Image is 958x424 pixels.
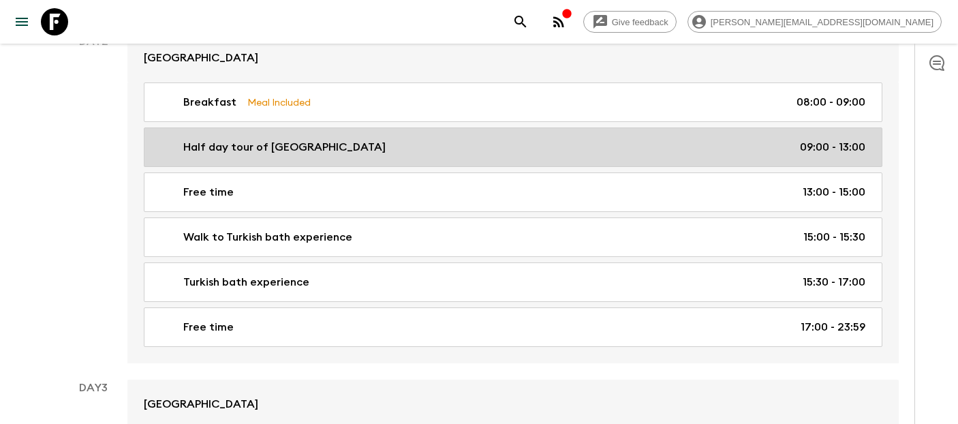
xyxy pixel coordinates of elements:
[183,139,386,155] p: Half day tour of [GEOGRAPHIC_DATA]
[507,8,534,35] button: search adventures
[803,229,865,245] p: 15:00 - 15:30
[144,217,882,257] a: Walk to Turkish bath experience15:00 - 15:30
[803,184,865,200] p: 13:00 - 15:00
[144,396,258,412] p: [GEOGRAPHIC_DATA]
[144,127,882,167] a: Half day tour of [GEOGRAPHIC_DATA]09:00 - 13:00
[8,8,35,35] button: menu
[583,11,677,33] a: Give feedback
[144,50,258,66] p: [GEOGRAPHIC_DATA]
[144,82,882,122] a: BreakfastMeal Included08:00 - 09:00
[687,11,942,33] div: [PERSON_NAME][EMAIL_ADDRESS][DOMAIN_NAME]
[797,94,865,110] p: 08:00 - 09:00
[144,307,882,347] a: Free time17:00 - 23:59
[127,33,899,82] a: [GEOGRAPHIC_DATA]
[800,139,865,155] p: 09:00 - 13:00
[183,94,236,110] p: Breakfast
[604,17,676,27] span: Give feedback
[183,319,234,335] p: Free time
[803,274,865,290] p: 15:30 - 17:00
[59,380,127,396] p: Day 3
[144,172,882,212] a: Free time13:00 - 15:00
[144,262,882,302] a: Turkish bath experience15:30 - 17:00
[703,17,941,27] span: [PERSON_NAME][EMAIL_ADDRESS][DOMAIN_NAME]
[247,95,311,110] p: Meal Included
[183,274,309,290] p: Turkish bath experience
[183,184,234,200] p: Free time
[183,229,352,245] p: Walk to Turkish bath experience
[801,319,865,335] p: 17:00 - 23:59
